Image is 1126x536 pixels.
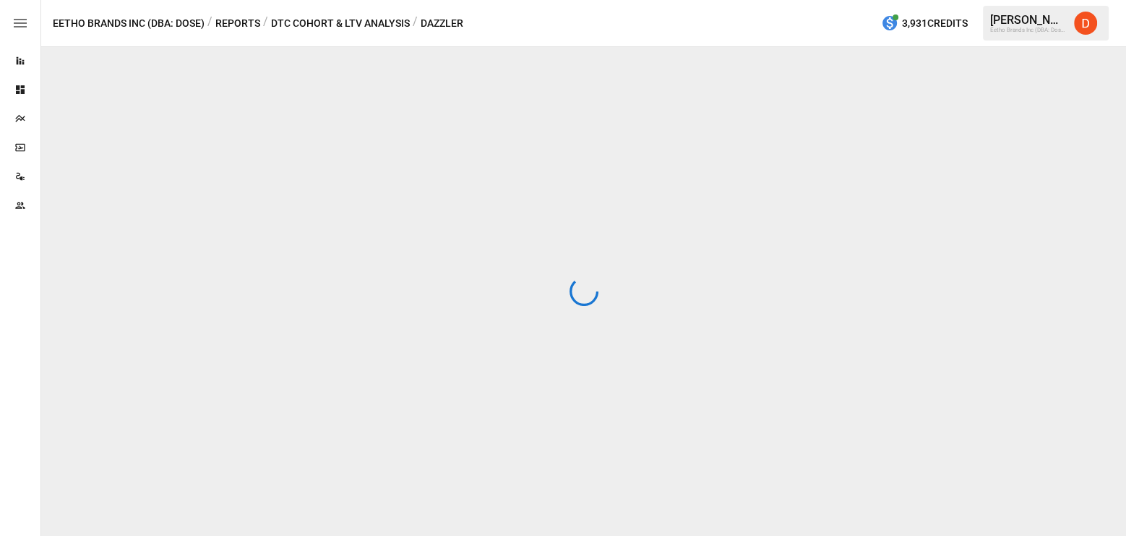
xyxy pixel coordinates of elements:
img: Daley Meistrell [1074,12,1097,35]
div: / [413,14,418,33]
div: / [263,14,268,33]
button: Eetho Brands Inc (DBA: Dose) [53,14,205,33]
div: Eetho Brands Inc (DBA: Dose) [990,27,1065,33]
button: Reports [215,14,260,33]
span: 3,931 Credits [902,14,968,33]
div: [PERSON_NAME] [990,13,1065,27]
button: Daley Meistrell [1065,3,1106,43]
button: 3,931Credits [875,10,974,37]
div: / [207,14,212,33]
button: DTC Cohort & LTV Analysis [271,14,410,33]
